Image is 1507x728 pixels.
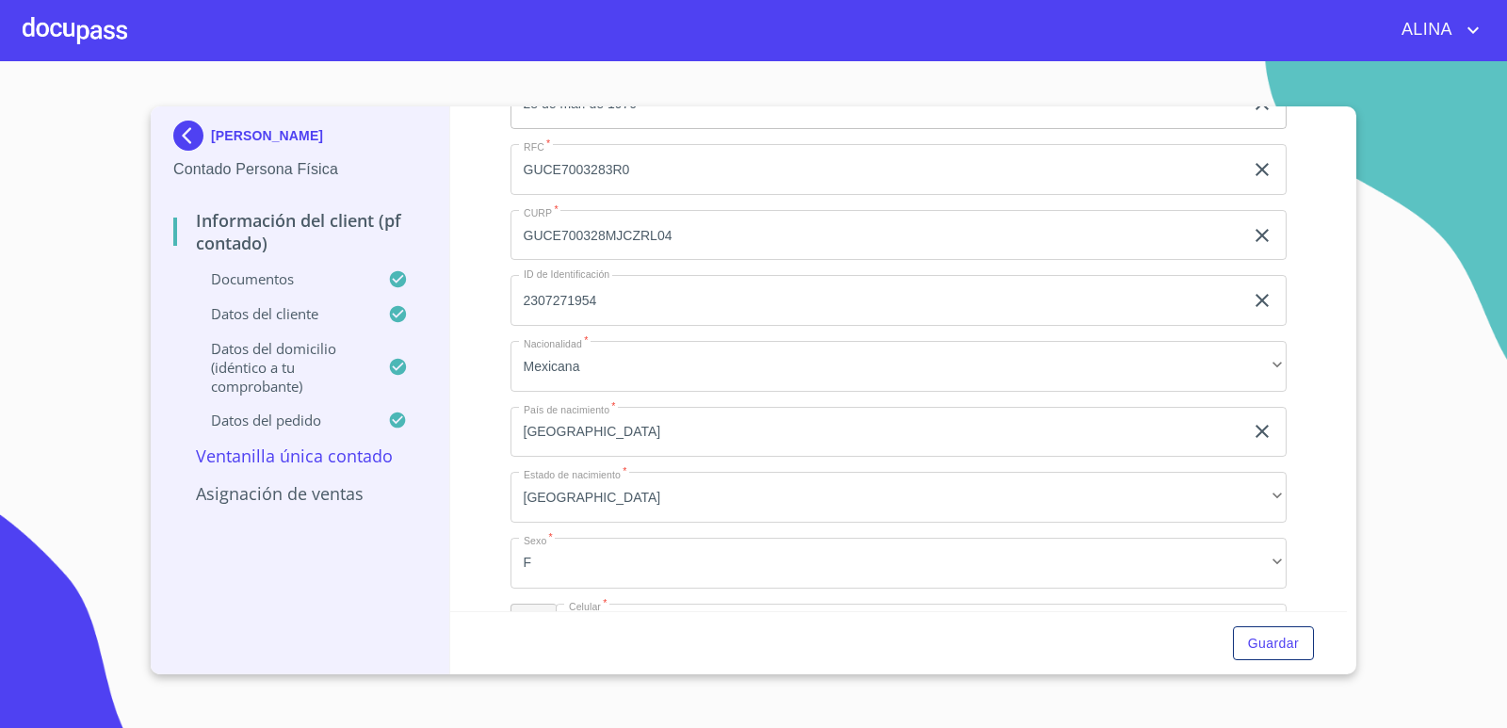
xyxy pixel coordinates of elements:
span: Guardar [1248,632,1299,655]
p: Datos del pedido [173,411,388,429]
p: Contado Persona Física [173,158,427,181]
p: Información del Client (PF contado) [173,209,427,254]
button: clear input [1251,224,1273,247]
p: Datos del cliente [173,304,388,323]
button: Guardar [1233,626,1314,661]
p: Ventanilla única contado [173,445,427,467]
p: Datos del domicilio (idéntico a tu comprobante) [173,339,388,396]
button: clear input [1251,420,1273,443]
img: Docupass spot blue [173,121,211,151]
div: F [510,538,1288,589]
div: [PERSON_NAME] [173,121,427,158]
button: account of current user [1387,15,1484,45]
p: Asignación de Ventas [173,482,427,505]
p: [PERSON_NAME] [211,128,323,143]
button: clear input [1251,289,1273,312]
button: clear input [1251,158,1273,181]
span: ALINA [1387,15,1462,45]
div: Mexicana [510,341,1288,392]
div: [GEOGRAPHIC_DATA] [510,472,1288,523]
p: Documentos [173,269,388,288]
